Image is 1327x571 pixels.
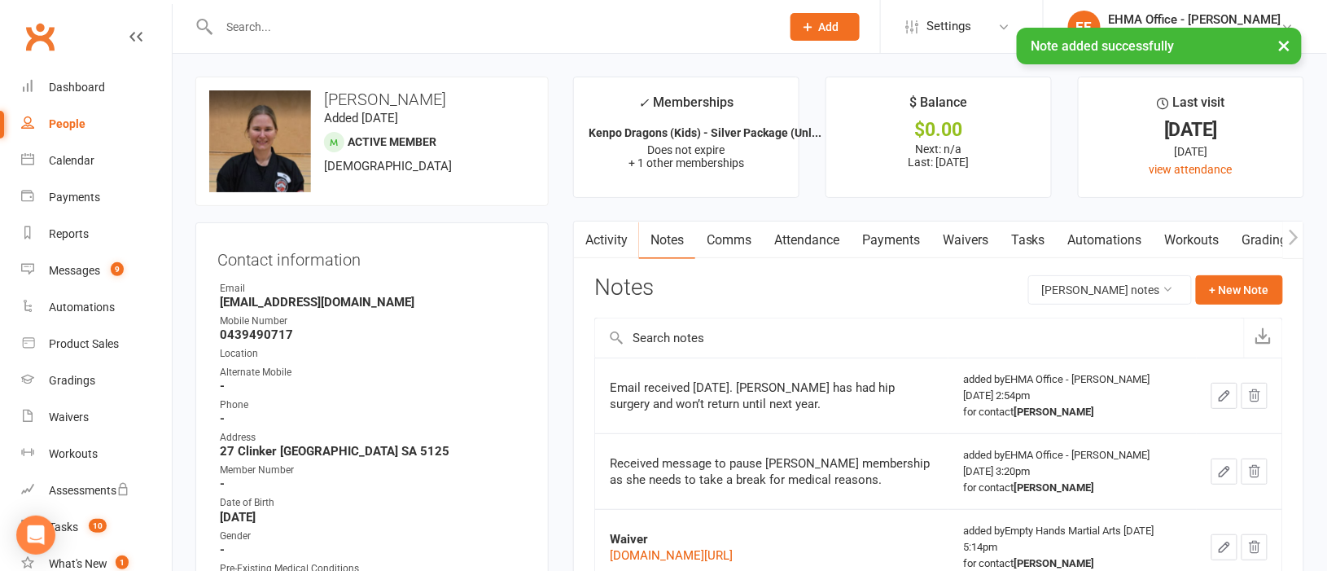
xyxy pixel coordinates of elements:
[220,398,527,413] div: Phone
[220,510,527,525] strong: [DATE]
[1000,222,1057,259] a: Tasks
[89,519,107,533] span: 10
[1028,275,1192,305] button: [PERSON_NAME] notes
[926,8,971,45] span: Settings
[209,90,311,192] img: image1751084274.png
[21,509,172,546] a: Tasks 10
[763,222,851,259] a: Attendance
[49,411,89,424] div: Waivers
[220,281,527,296] div: Email
[1109,27,1281,42] div: Empty Hands Martial Arts
[1014,557,1094,569] strong: [PERSON_NAME]
[574,222,639,259] a: Activity
[610,380,934,412] div: Email received [DATE]. [PERSON_NAME] has had hip surgery and won’t return until next year.
[851,222,931,259] a: Payments
[695,222,763,259] a: Comms
[21,69,172,106] a: Dashboard
[791,13,860,41] button: Add
[1068,11,1101,43] div: EE
[21,362,172,399] a: Gradings
[49,264,100,277] div: Messages
[639,222,695,259] a: Notes
[1154,222,1231,259] a: Workouts
[49,447,98,460] div: Workouts
[49,374,95,387] div: Gradings
[49,520,78,534] div: Tasks
[963,447,1182,496] div: added by EHMA Office - [PERSON_NAME] [DATE] 3:20pm
[324,111,398,125] time: Added [DATE]
[324,159,452,173] span: [DEMOGRAPHIC_DATA]
[49,191,100,204] div: Payments
[639,95,650,111] i: ✓
[49,337,119,350] div: Product Sales
[1093,121,1289,138] div: [DATE]
[639,92,734,122] div: Memberships
[1057,222,1154,259] a: Automations
[1093,143,1289,160] div: [DATE]
[1017,28,1302,64] div: Note added successfully
[49,301,115,314] div: Automations
[1270,28,1299,63] button: ×
[594,275,654,305] h3: Notes
[21,216,172,253] a: Reports
[21,143,172,179] a: Calendar
[220,346,527,362] div: Location
[220,463,527,478] div: Member Number
[220,365,527,380] div: Alternate Mobile
[819,20,839,33] span: Add
[21,106,172,143] a: People
[648,143,725,156] span: Does not expire
[610,532,648,547] strong: Waiver
[49,484,129,497] div: Assessments
[220,430,527,446] div: Address
[220,495,527,511] div: Date of Birth
[220,327,527,342] strong: 0439490717
[220,477,527,491] strong: -
[21,472,172,509] a: Assessments
[49,154,94,167] div: Calendar
[841,143,1036,169] p: Next: n/a Last: [DATE]
[49,81,105,94] div: Dashboard
[931,222,1000,259] a: Waivers
[21,326,172,362] a: Product Sales
[21,289,172,326] a: Automations
[348,135,436,148] span: Active member
[220,542,527,557] strong: -
[1014,481,1094,494] strong: [PERSON_NAME]
[21,253,172,289] a: Messages 9
[220,314,527,329] div: Mobile Number
[963,404,1182,420] div: for contact
[209,90,535,108] h3: [PERSON_NAME]
[963,480,1182,496] div: for contact
[116,556,129,569] span: 1
[610,455,934,488] div: Received message to pause [PERSON_NAME] membership as she needs to take a break for medical reasons.
[910,92,968,121] div: $ Balance
[841,121,1036,138] div: $0.00
[1157,92,1224,121] div: Last visit
[49,117,85,130] div: People
[49,557,107,570] div: What's New
[214,15,769,38] input: Search...
[610,548,733,563] a: [DOMAIN_NAME][URL]
[220,444,527,459] strong: 27 Clinker [GEOGRAPHIC_DATA] SA 5125
[49,227,89,240] div: Reports
[21,179,172,216] a: Payments
[21,436,172,472] a: Workouts
[217,244,527,269] h3: Contact information
[111,262,124,276] span: 9
[1196,275,1283,305] button: + New Note
[595,318,1244,358] input: Search notes
[589,126,821,139] strong: Kenpo Dragons (Kids) - Silver Package (Unl...
[220,411,527,426] strong: -
[1150,163,1233,176] a: view attendance
[1109,12,1281,27] div: EHMA Office - [PERSON_NAME]
[16,516,55,555] div: Open Intercom Messenger
[1014,406,1094,418] strong: [PERSON_NAME]
[628,156,744,169] span: + 1 other memberships
[220,529,527,544] div: Gender
[20,16,60,57] a: Clubworx
[220,295,527,310] strong: [EMAIL_ADDRESS][DOMAIN_NAME]
[21,399,172,436] a: Waivers
[963,371,1182,420] div: added by EHMA Office - [PERSON_NAME] [DATE] 2:54pm
[220,379,527,393] strong: -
